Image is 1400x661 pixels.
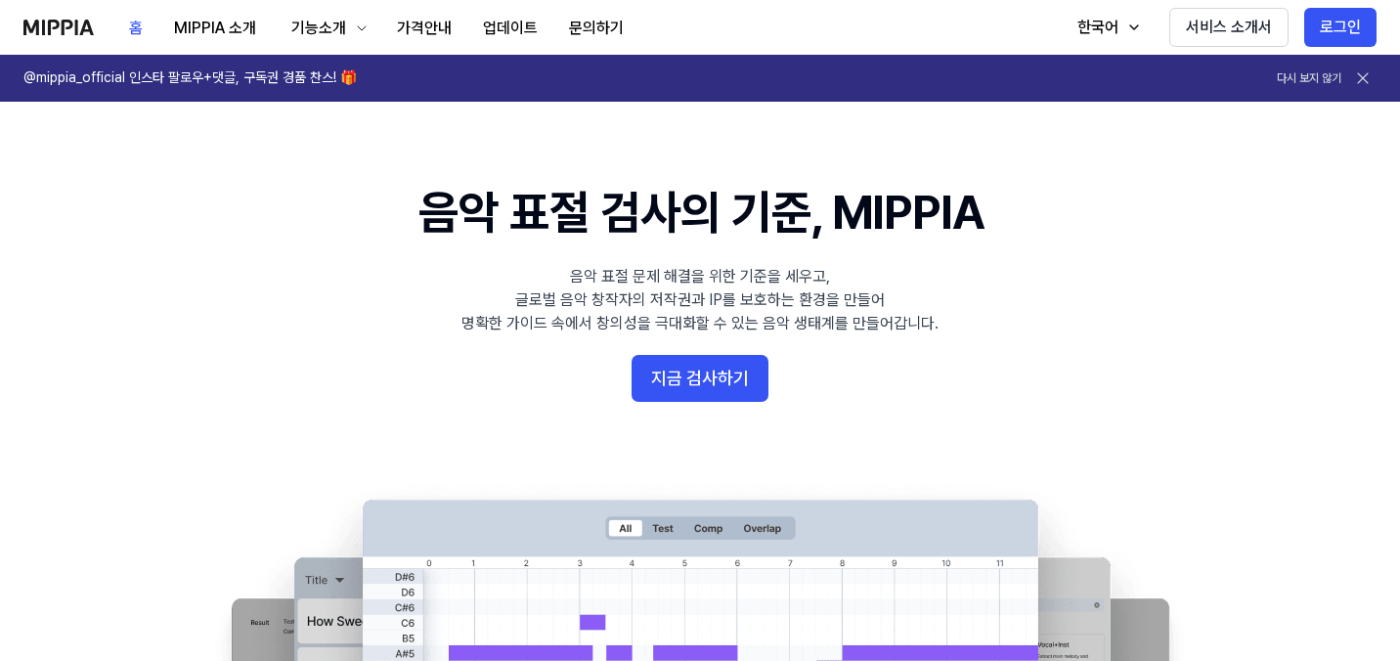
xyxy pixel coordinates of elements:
[467,1,553,55] a: 업데이트
[158,9,272,48] button: MIPPIA 소개
[23,68,357,88] h1: @mippia_official 인스타 팔로우+댓글, 구독권 경품 찬스! 🎁
[461,265,939,335] div: 음악 표절 문제 해결을 위한 기준을 세우고, 글로벌 음악 창작자의 저작권과 IP를 보호하는 환경을 만들어 명확한 가이드 속에서 창의성을 극대화할 수 있는 음악 생태계를 만들어...
[1277,70,1341,87] button: 다시 보지 않기
[23,20,94,35] img: logo
[113,9,158,48] button: 홈
[1304,8,1377,47] button: 로그인
[632,355,768,402] button: 지금 검사하기
[418,180,983,245] h1: 음악 표절 검사의 기준, MIPPIA
[1169,8,1289,47] button: 서비스 소개서
[272,9,381,48] button: 기능소개
[287,17,350,40] div: 기능소개
[467,9,553,48] button: 업데이트
[1073,16,1122,39] div: 한국어
[381,9,467,48] button: 가격안내
[553,9,639,48] button: 문의하기
[113,1,158,55] a: 홈
[1058,8,1154,47] button: 한국어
